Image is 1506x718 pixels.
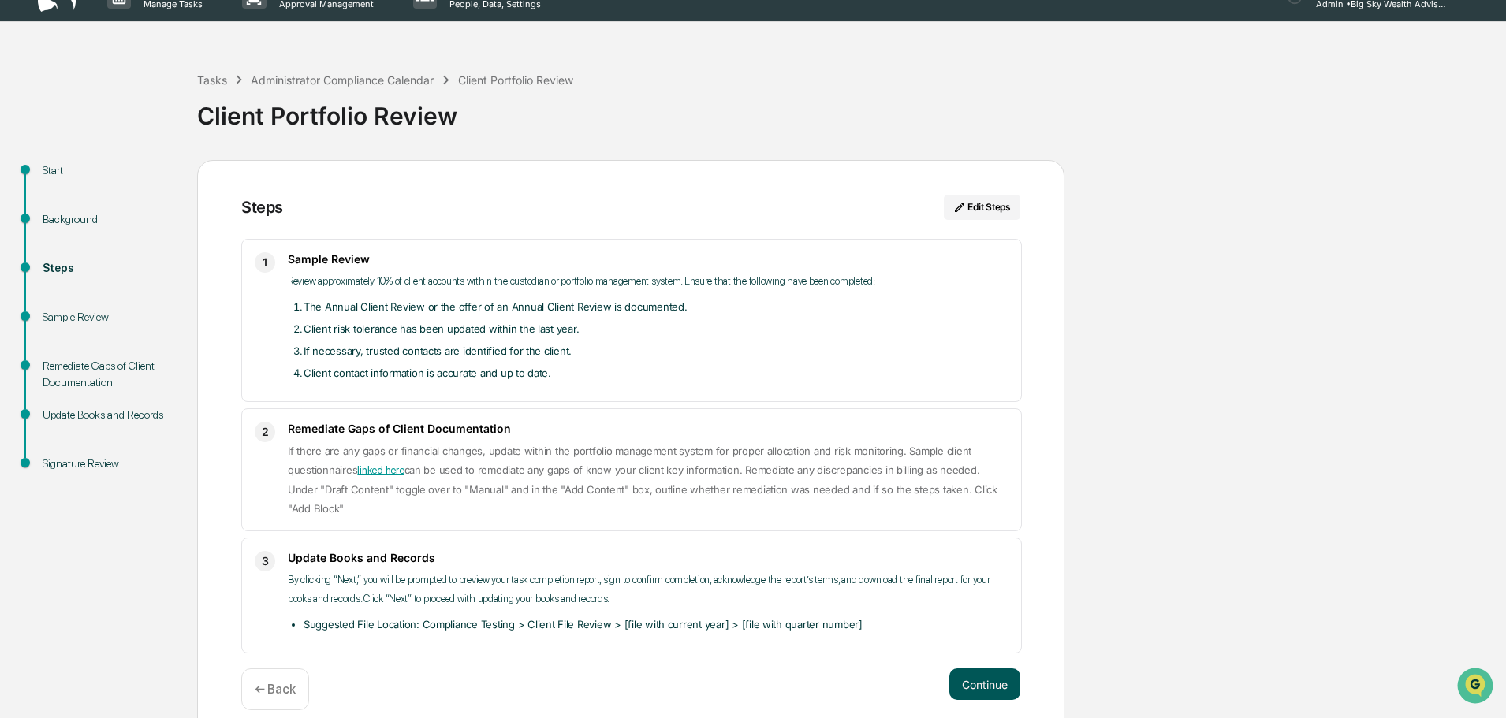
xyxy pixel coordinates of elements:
div: Start new chat [54,121,259,136]
div: Sample Review [43,309,172,326]
span: 1 [263,253,267,272]
span: If there are any gaps or financial changes, update within the portfolio management system for pro... [288,445,997,515]
div: Update Books and Records [43,407,172,423]
div: Tasks [197,73,227,87]
p: ← Back [255,682,296,697]
div: Client Portfolio Review [458,73,573,87]
iframe: Open customer support [1456,666,1498,709]
h3: Update Books and Records [288,551,1008,564]
input: Clear [41,72,260,88]
img: 1746055101610-c473b297-6a78-478c-a979-82029cc54cd1 [16,121,44,149]
a: 🗄️Attestations [108,192,202,221]
span: 3 [262,552,269,571]
div: Remediate Gaps of Client Documentation [43,358,172,391]
li: The Annual Client Review or the offer of an Annual Client Review is documented. [304,297,1008,316]
button: Continue [949,668,1020,700]
a: linked here [357,464,404,476]
div: 🔎 [16,230,28,243]
button: Start new chat [268,125,287,144]
li: Client contact information is accurate and up to date. [304,363,1008,382]
p: Review approximately 10% of client accounts within the custodian or portfolio management system. ... [288,272,1008,291]
div: 🖐️ [16,200,28,213]
h3: Sample Review [288,252,1008,266]
span: Preclearance [32,199,102,214]
h3: Remediate Gaps of Client Documentation [288,422,1008,435]
a: 🖐️Preclearance [9,192,108,221]
a: 🔎Data Lookup [9,222,106,251]
span: Data Lookup [32,229,99,244]
li: If necessary, trusted contacts are identified for the client. [304,341,1008,360]
a: Powered byPylon [111,266,191,279]
p: How can we help? [16,33,287,58]
span: 2 [262,422,269,441]
div: Steps [43,260,172,277]
li: Client risk tolerance has been updated within the last year. [304,319,1008,338]
div: We're available if you need us! [54,136,199,149]
div: Steps [241,198,283,217]
li: Suggested File Location: Compliance Testing > Client File Review > [file with current year] > [fi... [304,615,1008,634]
div: Start [43,162,172,179]
p: By clicking “Next,” you will be prompted to preview your task completion report, sign to confirm ... [288,571,1008,608]
div: Background [43,211,172,228]
span: Pylon [157,267,191,279]
div: Administrator Compliance Calendar [251,73,434,87]
span: Attestations [130,199,196,214]
div: 🗄️ [114,200,127,213]
div: Client Portfolio Review [197,89,1498,130]
button: Edit Steps [944,195,1020,220]
div: Signature Review [43,456,172,472]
